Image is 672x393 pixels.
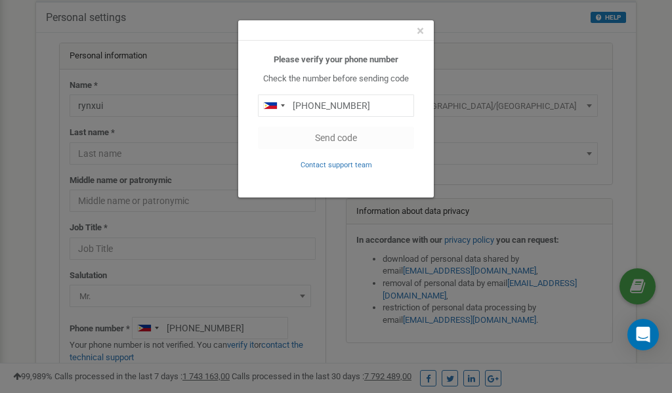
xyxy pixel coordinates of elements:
[259,95,289,116] div: Telephone country code
[417,23,424,39] span: ×
[301,159,372,169] a: Contact support team
[258,94,414,117] input: 0905 123 4567
[627,319,659,350] div: Open Intercom Messenger
[258,127,414,149] button: Send code
[274,54,398,64] b: Please verify your phone number
[258,73,414,85] p: Check the number before sending code
[417,24,424,38] button: Close
[301,161,372,169] small: Contact support team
